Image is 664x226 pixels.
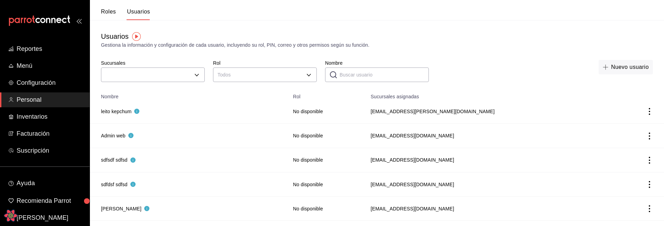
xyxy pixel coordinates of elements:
button: Este usuario tiene múltiples pines. Haz clic para revisar [101,181,136,188]
td: No disponible [289,124,367,148]
th: Sucursales asignadas [367,90,616,99]
span: [EMAIL_ADDRESS][DOMAIN_NAME] [371,156,608,163]
span: [EMAIL_ADDRESS][DOMAIN_NAME] [371,205,608,212]
div: Todos [213,67,317,82]
button: Este usuario tiene múltiples pines. Haz clic para revisar [101,132,133,139]
input: Buscar usuario [340,68,429,82]
th: Rol [289,90,367,99]
td: No disponible [289,99,367,124]
button: Roles [101,8,116,20]
span: Configuración [17,78,84,88]
td: No disponible [289,197,367,221]
span: Reportes [17,44,84,54]
span: [EMAIL_ADDRESS][DOMAIN_NAME] [371,181,608,188]
div: Usuarios [101,31,129,42]
button: Este usuario tiene múltiples pines. Haz clic para revisar [101,205,149,212]
label: Rol [213,61,317,65]
td: No disponible [289,148,367,172]
button: Open React Query Devtools [4,209,18,223]
span: Inventarios [17,112,84,121]
span: Recomienda Parrot [17,196,84,206]
button: open_drawer_menu [76,18,82,24]
button: actions [646,157,653,164]
span: [PERSON_NAME] [17,213,84,223]
label: Nombre [325,61,429,65]
div: Gestiona la información y configuración de cada usuario, incluyendo su rol, PIN, correo y otros p... [101,42,653,49]
button: actions [646,181,653,188]
button: actions [646,205,653,212]
img: Tooltip marker [132,32,141,41]
span: Personal [17,95,84,105]
button: Este usuario tiene múltiples pines. Haz clic para revisar [101,156,136,163]
button: actions [646,108,653,115]
span: [EMAIL_ADDRESS][DOMAIN_NAME] [371,132,608,139]
th: Nombre [90,90,289,99]
span: Suscripción [17,146,84,155]
button: Usuarios [127,8,150,20]
span: [EMAIL_ADDRESS][PERSON_NAME][DOMAIN_NAME] [371,108,608,115]
td: No disponible [289,172,367,196]
div: navigation tabs [101,8,150,20]
label: Sucursales [101,61,205,65]
button: actions [646,133,653,139]
button: Nuevo usuario [599,60,653,74]
button: Este usuario tiene múltiples pines. Haz clic para revisar [101,108,139,115]
span: Menú [17,61,84,71]
span: Ayuda [17,178,84,189]
span: Facturación [17,129,84,138]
